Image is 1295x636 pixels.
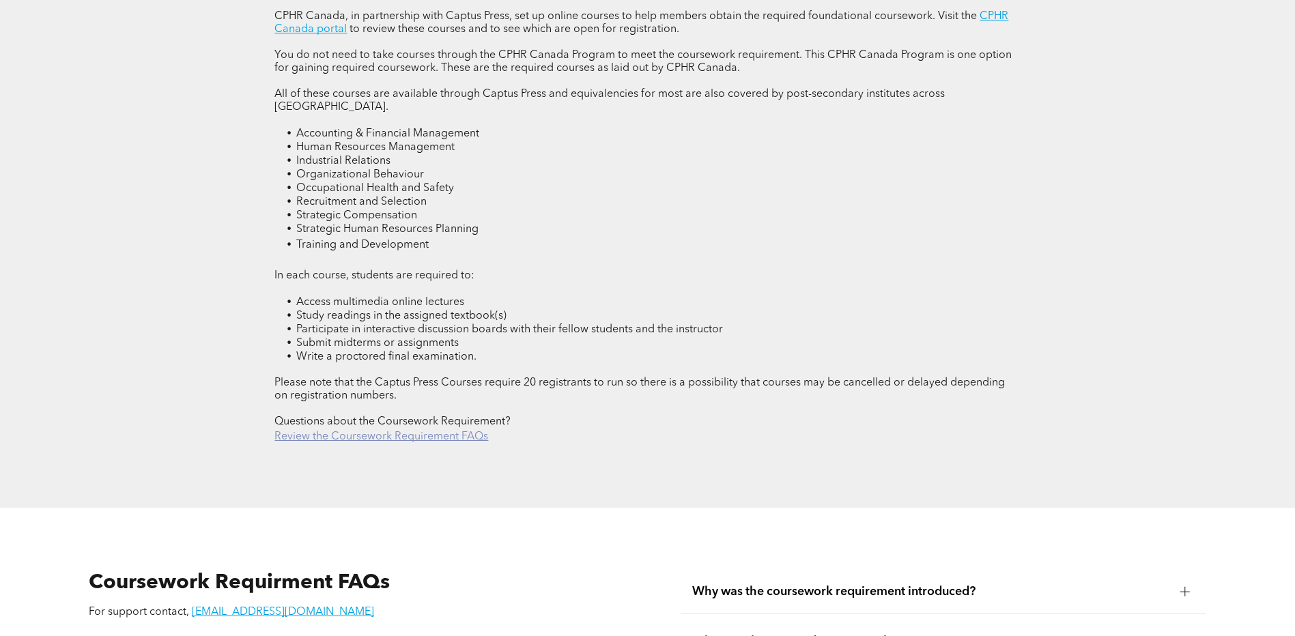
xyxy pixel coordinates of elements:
[192,607,374,618] a: [EMAIL_ADDRESS][DOMAIN_NAME]
[274,89,945,113] span: All of these courses are available through Captus Press and equivalencies for most are also cover...
[296,156,390,167] span: Industrial Relations
[274,377,1005,401] span: Please note that the Captus Press Courses require 20 registrants to run so there is a possibility...
[274,416,511,427] span: Questions about the Coursework Requirement?
[274,270,474,281] span: In each course, students are required to:
[296,169,424,180] span: Organizational Behaviour
[89,573,390,593] span: Coursework Requirment FAQs
[274,431,488,442] a: Review the Coursework Requirement FAQs
[296,240,429,250] span: Training and Development
[296,224,479,235] span: Strategic Human Resources Planning
[296,183,454,194] span: Occupational Health and Safety
[296,351,476,362] span: Write a proctored final examination.
[296,210,417,221] span: Strategic Compensation
[274,50,1012,74] span: You do not need to take courses through the CPHR Canada Program to meet the coursework requiremen...
[296,142,455,153] span: Human Resources Management
[296,324,723,335] span: Participate in interactive discussion boards with their fellow students and the instructor
[350,24,679,35] span: to review these courses and to see which are open for registration.
[296,197,427,207] span: Recruitment and Selection
[692,584,1169,599] span: Why was the coursework requirement introduced?
[296,338,459,349] span: Submit midterms or assignments
[296,310,507,321] span: Study readings in the assigned textbook(s)
[274,11,977,22] span: CPHR Canada, in partnership with Captus Press, set up online courses to help members obtain the r...
[296,297,464,308] span: Access multimedia online lectures
[89,607,189,618] span: For support contact,
[296,128,479,139] span: Accounting & Financial Management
